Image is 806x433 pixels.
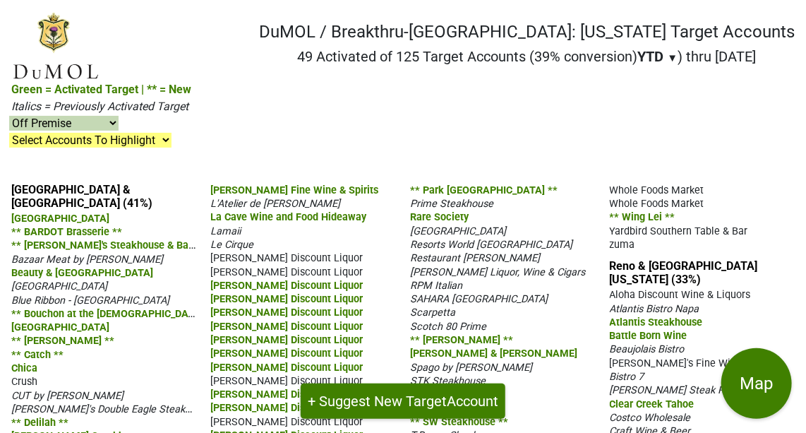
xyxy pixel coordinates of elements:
[610,357,784,369] span: [PERSON_NAME]'s Fine Wine & Spirits
[11,280,107,292] span: [GEOGRAPHIC_DATA]
[610,343,685,355] span: Beaujolais Bistro
[610,225,748,237] span: Yardbird Southern Table & Bar
[211,321,363,333] span: [PERSON_NAME] Discount Liquor
[11,238,205,251] span: ** [PERSON_NAME]'s Steakhouse & Bar **
[211,307,363,319] span: [PERSON_NAME] Discount Liquor
[301,384,505,419] button: + Suggest New TargetAccount
[211,211,367,223] span: La Cave Wine and Food Hideaway
[638,48,664,65] span: YTD
[11,307,216,320] span: ** Bouchon at the [DEMOGRAPHIC_DATA] **
[610,239,635,251] span: zuma
[211,375,363,387] span: [PERSON_NAME] Discount Liquor
[410,280,462,292] span: RPM Italian
[11,213,109,225] span: [GEOGRAPHIC_DATA]
[11,321,109,333] span: [GEOGRAPHIC_DATA]
[211,362,363,374] span: [PERSON_NAME] Discount Liquor
[410,239,572,251] span: Resorts World [GEOGRAPHIC_DATA]
[211,266,363,278] span: [PERSON_NAME] Discount Liquor
[410,307,455,319] span: Scarpetta
[610,412,691,424] span: Costco Wholesale
[610,289,751,301] span: Aloha Discount Wine & Liquors
[610,384,742,396] span: [PERSON_NAME] Steak Reno
[211,280,363,292] span: [PERSON_NAME] Discount Liquor
[11,267,153,279] span: Beauty & [GEOGRAPHIC_DATA]
[211,225,241,237] span: Lamaii
[410,252,540,264] span: Restaurant [PERSON_NAME]
[11,100,188,113] span: Italics = Previously Activated Target
[610,330,687,342] span: Battle Born Wine
[11,183,152,210] a: [GEOGRAPHIC_DATA] & [GEOGRAPHIC_DATA] (41%)
[211,348,363,360] span: [PERSON_NAME] Discount Liquor
[410,362,532,374] span: Spago by [PERSON_NAME]
[11,226,122,238] span: ** BARDOT Brasserie **
[721,348,792,419] button: Map
[410,266,585,278] span: [PERSON_NAME] Liquor, Wine & Cigars
[11,83,191,96] span: Green = Activated Target | ** = New
[211,239,254,251] span: Le Cirque
[11,402,212,415] span: [PERSON_NAME]'s Double Eagle Steakhouse
[610,303,699,315] span: Atlantis Bistro Napa
[211,334,363,346] span: [PERSON_NAME] Discount Liquor
[447,393,498,410] span: Account
[211,388,363,401] span: [PERSON_NAME] Discount Liquor
[610,184,704,196] span: Whole Foods Market
[211,198,341,210] span: L'Atelier de [PERSON_NAME]
[610,398,694,410] span: Clear Creek Tahoe
[11,376,37,388] span: Crush
[410,348,577,360] span: [PERSON_NAME] & [PERSON_NAME]
[11,11,100,81] img: DuMOL
[610,259,758,286] a: Reno & [GEOGRAPHIC_DATA][US_STATE] (33%)
[410,225,506,237] span: [GEOGRAPHIC_DATA]
[11,390,124,402] span: CUT by [PERSON_NAME]
[211,184,379,196] span: [PERSON_NAME] Fine Wine & Spirits
[610,198,704,210] span: Whole Foods Market
[610,371,644,383] span: Bistro 7
[610,316,703,328] span: Atlantis Steakhouse
[211,293,363,305] span: [PERSON_NAME] Discount Liquor
[211,416,363,428] span: [PERSON_NAME] Discount Liquor
[410,211,469,223] span: Rare Society
[11,362,37,374] span: Chica
[410,198,493,210] span: Prime Steakhouse
[11,295,169,307] span: Blue Ribbon - [GEOGRAPHIC_DATA]
[410,293,548,305] span: SAHARA [GEOGRAPHIC_DATA]
[259,22,795,42] h1: DuMOL / Breakthru-[GEOGRAPHIC_DATA]: [US_STATE] Target Accounts
[11,254,163,266] span: Bazaar Meat by [PERSON_NAME]
[410,321,486,333] span: Scotch 80 Prime
[211,252,363,264] span: [PERSON_NAME] Discount Liquor
[410,184,558,196] span: ** Park [GEOGRAPHIC_DATA] **
[668,52,678,64] span: ▼
[259,48,795,65] h2: 49 Activated of 125 Target Accounts (39% conversion) ) thru [DATE]
[410,375,486,387] span: STK Steakhouse
[211,402,363,414] span: [PERSON_NAME] Discount Liquor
